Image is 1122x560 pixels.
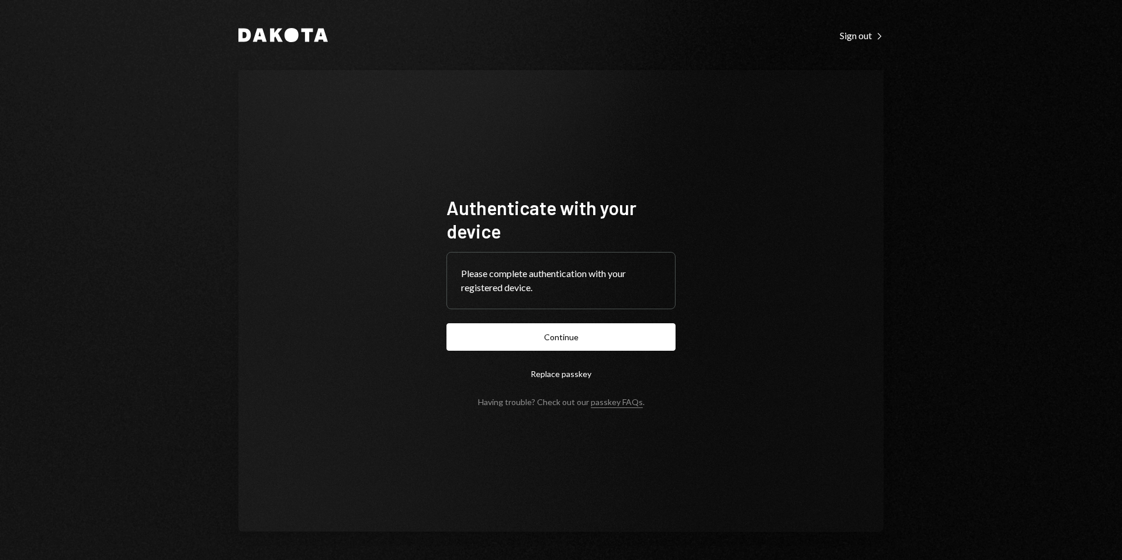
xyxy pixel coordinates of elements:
[446,196,676,243] h1: Authenticate with your device
[446,323,676,351] button: Continue
[840,29,884,42] a: Sign out
[461,267,661,295] div: Please complete authentication with your registered device.
[446,360,676,388] button: Replace passkey
[840,30,884,42] div: Sign out
[478,397,645,407] div: Having trouble? Check out our .
[591,397,643,408] a: passkey FAQs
